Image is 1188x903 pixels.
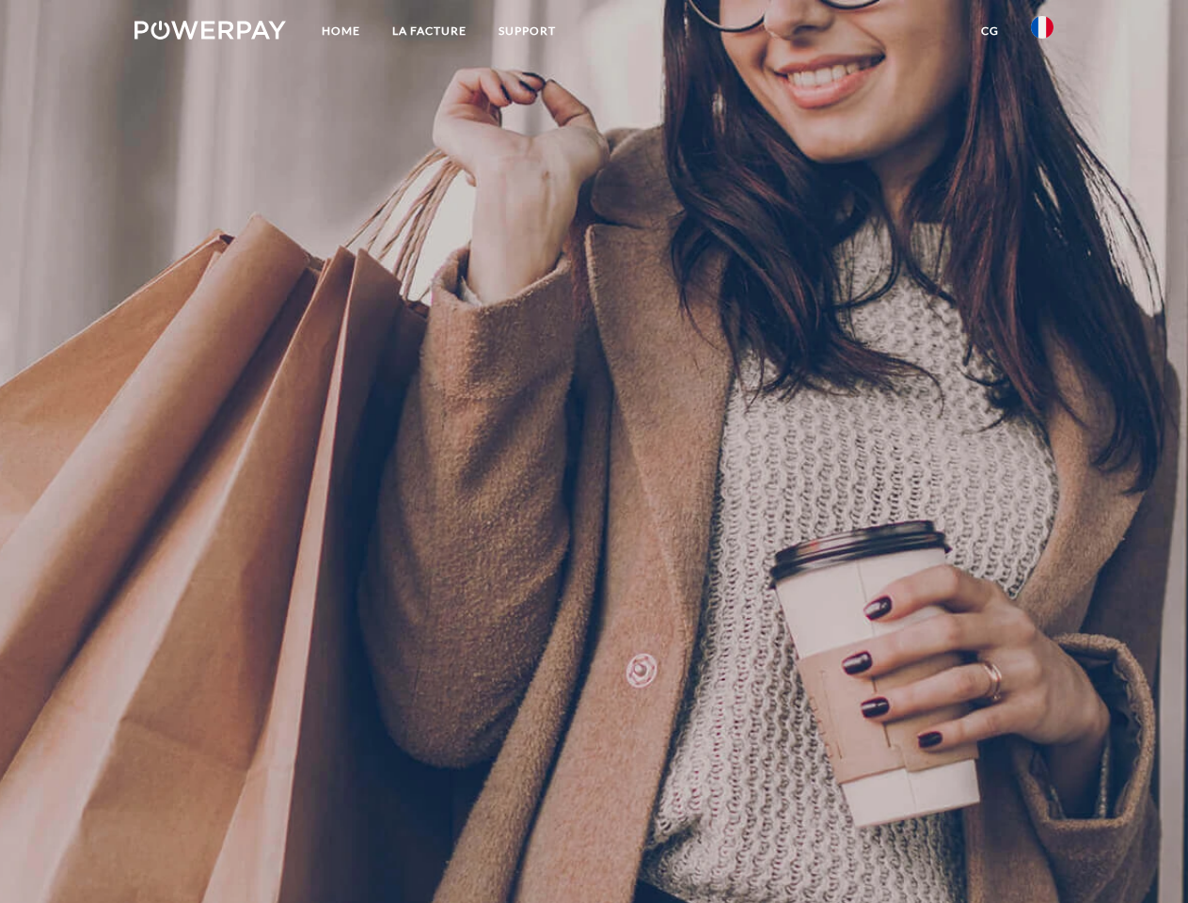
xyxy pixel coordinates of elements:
[306,14,376,48] a: Home
[376,14,483,48] a: LA FACTURE
[483,14,572,48] a: Support
[965,14,1015,48] a: CG
[1031,16,1053,39] img: fr
[135,21,286,40] img: logo-powerpay-white.svg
